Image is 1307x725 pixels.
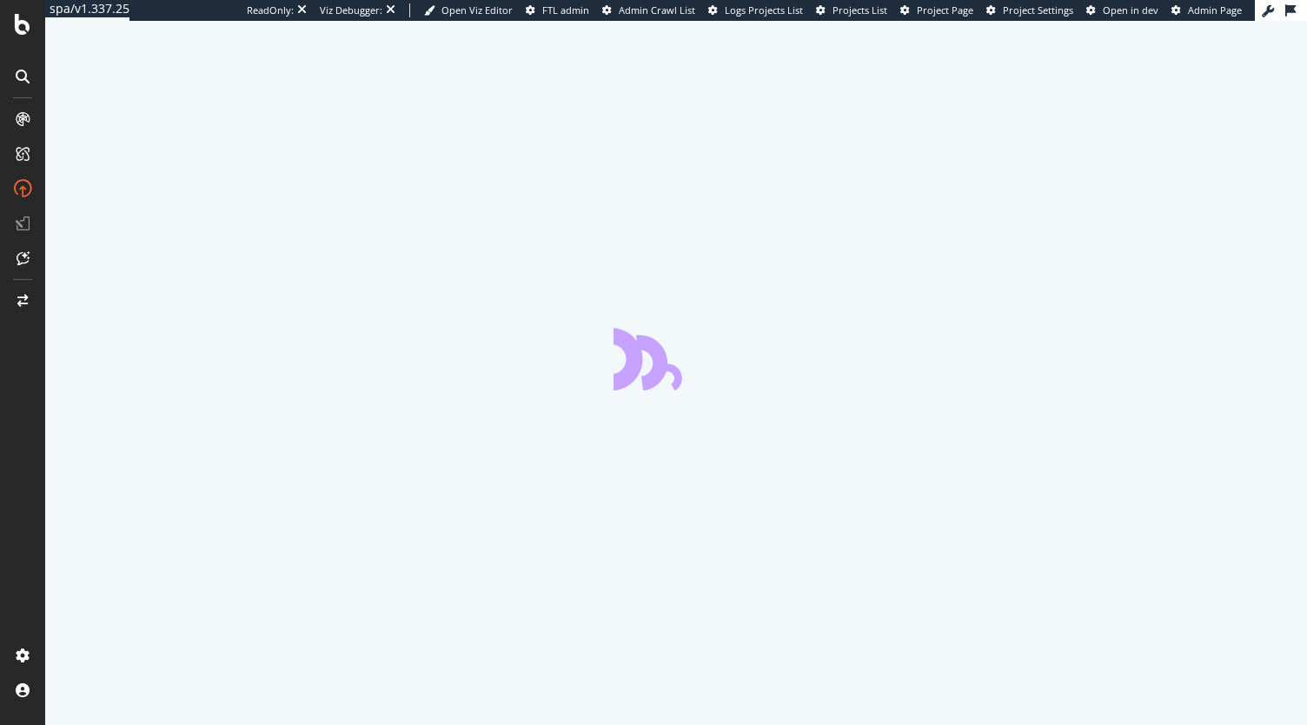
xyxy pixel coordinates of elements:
[1171,3,1242,17] a: Admin Page
[247,3,294,17] div: ReadOnly:
[542,3,589,17] span: FTL admin
[424,3,513,17] a: Open Viz Editor
[526,3,589,17] a: FTL admin
[614,328,739,390] div: animation
[320,3,382,17] div: Viz Debugger:
[816,3,887,17] a: Projects List
[986,3,1073,17] a: Project Settings
[1086,3,1158,17] a: Open in dev
[1103,3,1158,17] span: Open in dev
[602,3,695,17] a: Admin Crawl List
[708,3,803,17] a: Logs Projects List
[441,3,513,17] span: Open Viz Editor
[833,3,887,17] span: Projects List
[619,3,695,17] span: Admin Crawl List
[917,3,973,17] span: Project Page
[725,3,803,17] span: Logs Projects List
[900,3,973,17] a: Project Page
[1188,3,1242,17] span: Admin Page
[1003,3,1073,17] span: Project Settings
